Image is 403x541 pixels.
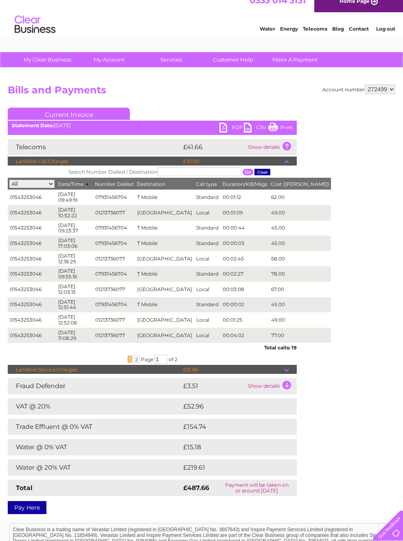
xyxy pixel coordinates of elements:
td: 01543253046 [8,190,56,205]
td: VAT @ 20% [8,398,181,415]
td: Local [194,312,221,328]
td: 01213736077 [93,328,135,343]
td: Show details [246,139,297,155]
td: £154.74 [181,419,282,435]
td: 58.00 [269,251,331,267]
td: Landline Call Charges [8,157,181,166]
span: Duration/KB/Msgs [222,181,267,187]
td: 00:02:45 [221,251,269,267]
span: Call type [196,181,217,187]
a: Contact [349,35,369,41]
td: Payment will be taken on or around [DATE] [217,480,297,496]
td: 07931456704 [93,190,135,205]
td: [DATE] 12:18:29 [56,251,93,267]
td: 07931456704 [93,297,135,313]
strong: £487.66 [183,484,209,492]
td: £31.66 [181,365,284,375]
td: 01543253046 [8,236,56,251]
div: Account number [322,84,395,94]
h2: Bills and Payments [8,84,395,100]
span: Destination [137,181,165,187]
td: [GEOGRAPHIC_DATA] [135,282,194,297]
a: My Account [76,52,143,67]
a: Blog [332,35,344,41]
span: Page [141,356,153,362]
div: [DATE] [8,123,297,128]
td: T Mobile [135,236,194,251]
td: £41.66 [181,139,246,155]
td: 45.00 [269,221,331,236]
td: 01543253046 [8,297,56,313]
span: of [169,356,173,362]
td: [DATE] 09:55:16 [56,266,93,282]
td: Standard [194,297,221,313]
td: 07931456704 [93,236,135,251]
td: Water @ 20% VAT [8,459,181,476]
span: 2 [175,356,177,362]
td: Standard [194,221,221,236]
td: 01213736077 [93,312,135,328]
td: 45.00 [269,297,331,313]
b: Statement Date: [12,122,54,128]
td: 49.00 [269,205,331,221]
td: 01543253046 [8,221,56,236]
td: Show details [246,378,297,394]
td: 01543253046 [8,328,56,343]
td: [DATE] 17:03:06 [56,236,93,251]
td: 01543253046 [8,266,56,282]
td: [DATE] 09:23:37 [56,221,93,236]
a: Customer Help [199,52,267,67]
a: Make A Payment [261,52,329,67]
td: Local [194,205,221,221]
td: 67.00 [269,282,331,297]
a: My Clear Business [14,52,81,67]
a: PDF [219,123,244,135]
td: 01213736077 [93,251,135,267]
td: 01213736077 [93,205,135,221]
td: 77.00 [269,328,331,343]
td: Trade Effluent @ 0% VAT [8,419,181,435]
a: Current Invoice [8,108,130,120]
div: Total calls: 19 [8,343,297,351]
a: Print [268,123,293,135]
td: [GEOGRAPHIC_DATA] [135,251,194,267]
a: CSV [244,123,268,135]
td: 45.00 [269,236,331,251]
td: £15.18 [181,439,279,455]
td: 00:04:02 [221,328,269,343]
a: Pay Here [8,501,46,514]
td: £219.61 [181,459,281,476]
td: 00:00:44 [221,221,269,236]
strong: Total [16,484,33,492]
td: 00:01:25 [221,312,269,328]
td: Local [194,251,221,267]
td: 00:01:09 [221,205,269,221]
td: Standard [194,190,221,205]
td: 07931456704 [93,221,135,236]
td: 01543253046 [8,312,56,328]
td: T Mobile [135,221,194,236]
td: 07931456704 [93,266,135,282]
span: Cost ([PERSON_NAME]) [271,181,329,187]
td: [DATE] 10:52:22 [56,205,93,221]
td: Standard [194,266,221,282]
td: Telecoms [8,139,181,155]
td: 00:00:02 [221,297,269,313]
td: T Mobile [135,190,194,205]
td: Local [194,282,221,297]
td: [GEOGRAPHIC_DATA] [135,312,194,328]
td: Standard [194,236,221,251]
td: Local [194,328,221,343]
span: Number Dialled [95,181,134,187]
td: [DATE] 12:51:44 [56,297,93,313]
td: 01543253046 [8,205,56,221]
td: 00:02:27 [221,266,269,282]
span: Date/Time [58,181,92,187]
td: [DATE] 12:03:15 [56,282,93,297]
a: Energy [280,35,298,41]
td: 01543253046 [8,282,56,297]
td: Water @ 0% VAT [8,439,181,455]
td: T Mobile [135,297,194,313]
td: 01213736077 [93,282,135,297]
span: 0333 014 3131 [250,4,306,14]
